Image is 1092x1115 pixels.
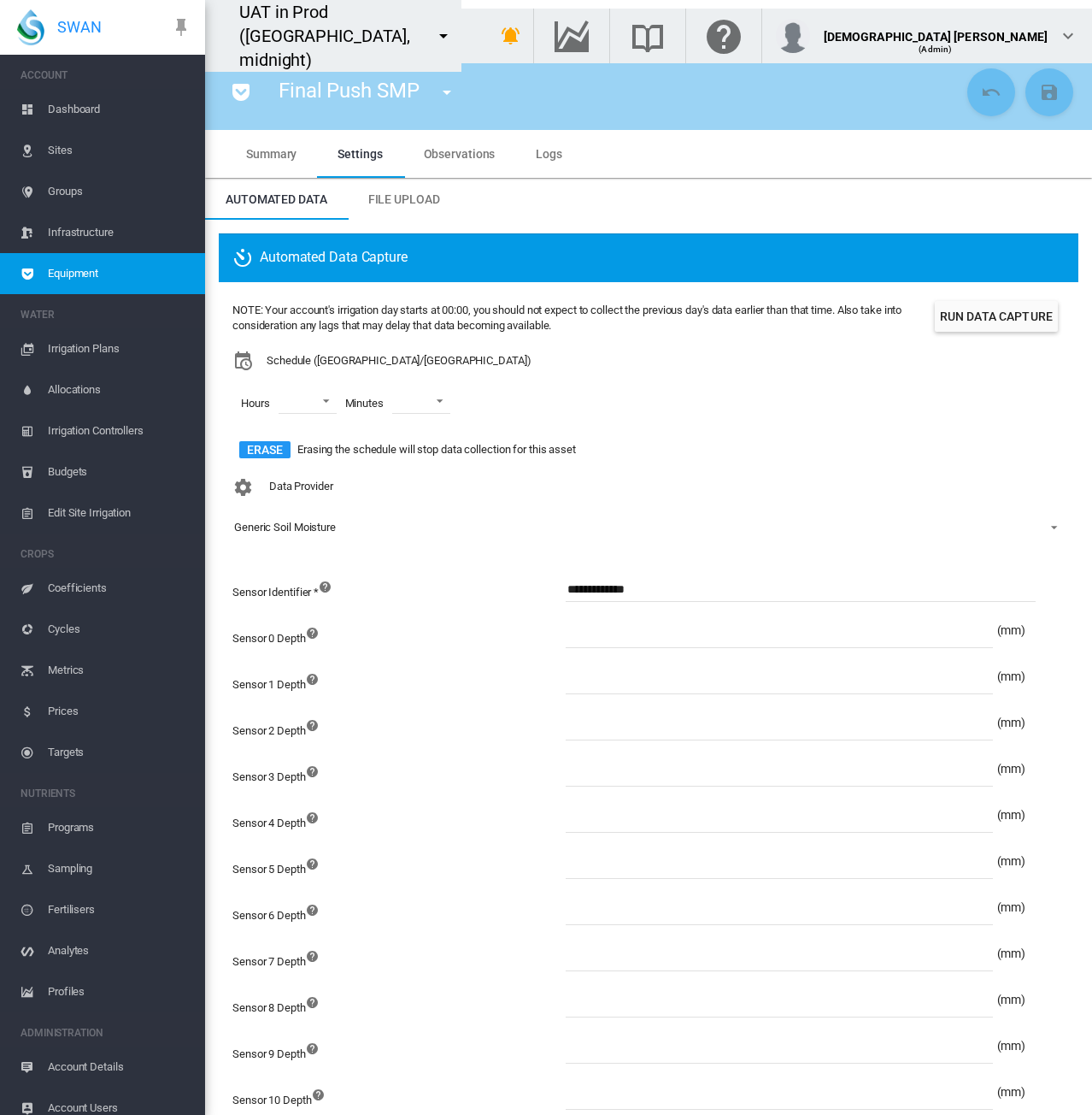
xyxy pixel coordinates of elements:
[48,807,191,848] span: Programs
[306,900,326,920] md-icon: Nominate the depth of each sensor starting from the top of the probe.
[232,351,253,371] md-icon: icon-calendar-clock
[279,79,420,103] span: Final Push SMP
[232,477,253,498] md-icon: icon-cog
[306,761,326,782] md-icon: Nominate the depth of each sensor starting from the top of the probe.
[993,1085,1026,1099] span: (mm)
[566,622,1065,669] div: Nominate the depth of each sensor starting from the top of the probe.
[776,19,810,53] img: profile.jpg
[48,650,191,691] span: Metrics
[306,622,326,643] md-icon: Nominate the depth of each sensor starting from the top of the probe.
[566,1038,1065,1084] div: Nominate the depth of each sensor starting from the top of the probe.
[319,576,339,597] md-icon: The unique Identifier used in the data pushed to SWAN.
[48,410,191,451] span: Irrigation Controllers
[536,147,562,161] span: Logs
[21,540,191,568] span: CROPS
[48,609,191,650] span: Cycles
[232,715,306,761] label: Sensor 2 Depth
[48,1047,191,1088] span: Account Details
[232,807,306,853] label: Sensor 4 Depth
[551,26,592,46] md-icon: Go to the Data Hub
[48,212,191,253] span: Infrastructure
[297,442,576,457] span: Erasing the schedule will stop data collection for this asset
[48,130,191,171] span: Sites
[368,192,440,206] span: File Upload
[57,16,102,38] span: SWAN
[232,1038,306,1084] label: Sensor 9 Depth
[48,328,191,369] span: Irrigation Plans
[703,26,744,46] md-icon: Click here for help
[232,387,279,420] span: Hours
[1039,82,1060,103] md-icon: icon-content-save
[232,515,1065,540] md-select: Configuration: Generic Soil Moisture
[762,9,1092,63] button: [DEMOGRAPHIC_DATA] [PERSON_NAME] (Admin) icon-chevron-down
[627,26,668,46] md-icon: Search the knowledge base
[48,451,191,493] span: Budgets
[246,147,296,161] span: Summary
[981,82,1001,103] md-icon: icon-undo
[231,82,251,103] md-icon: icon-pocket
[566,807,1065,853] div: Nominate the depth of each sensor starting from the top of the probe.
[494,19,528,53] button: icon-bell-ring
[239,441,291,458] button: Erase
[566,715,1065,761] div: Nominate the depth of each sensor starting from the top of the probe.
[967,68,1015,116] button: Cancel Changes
[993,808,1026,822] span: (mm)
[48,369,191,410] span: Allocations
[48,848,191,889] span: Sampling
[993,623,1026,637] span: (mm)
[306,715,326,735] md-icon: Nominate the depth of each sensor starting from the top of the probe.
[21,62,191,89] span: ACCOUNT
[48,89,191,130] span: Dashboard
[306,669,326,689] md-icon: Nominate the depth of each sensor starting from the top of the probe.
[21,301,191,328] span: WATER
[21,1019,191,1047] span: ADMINISTRATION
[993,716,1026,729] span: (mm)
[433,26,454,46] md-icon: icon-menu-down
[232,303,928,333] div: NOTE: Your account's irrigation day starts at 00:00, you should not expect to collect the previou...
[232,576,319,622] label: Sensor Identifier *
[566,900,1065,946] div: Nominate the depth of each sensor starting from the top of the probe.
[232,900,306,946] label: Sensor 6 Depth
[224,75,258,109] button: icon-pocket
[993,854,1026,868] span: (mm)
[17,9,44,45] img: SWAN-Landscape-Logo-Colour-drop.png
[306,807,326,828] md-icon: Nominate the depth of each sensor starting from the top of the probe.
[430,75,464,109] button: icon-menu-down
[232,248,260,268] md-icon: icon-camera-timer
[171,17,191,38] md-icon: icon-pin
[48,568,191,609] span: Coefficients
[919,44,952,54] span: (Admin)
[426,19,461,53] button: icon-menu-down
[306,992,326,1012] md-icon: Nominate the depth of each sensor starting from the top of the probe.
[269,481,333,493] span: Data Provider
[993,947,1026,960] span: (mm)
[993,670,1026,683] span: (mm)
[232,248,408,268] span: Automated Data Capture
[824,21,1048,38] div: [DEMOGRAPHIC_DATA] [PERSON_NAME]
[48,889,191,930] span: Fertilisers
[566,992,1065,1038] div: Nominate the depth of each sensor starting from the top of the probe.
[1058,26,1078,46] md-icon: icon-chevron-down
[501,26,521,46] md-icon: icon-bell-ring
[226,192,327,206] span: Automated Data
[48,493,191,534] span: Edit Site Irrigation
[232,946,306,992] label: Sensor 7 Depth
[232,853,306,900] label: Sensor 5 Depth
[48,171,191,212] span: Groups
[1025,68,1073,116] button: Save Changes
[437,82,457,103] md-icon: icon-menu-down
[566,576,1065,622] div: The unique Identifier used in the data pushed to SWAN.
[566,669,1065,715] div: Nominate the depth of each sensor starting from the top of the probe.
[337,387,392,420] span: Minutes
[424,147,496,161] span: Observations
[234,521,336,534] div: Generic Soil Moisture
[232,761,306,807] label: Sensor 3 Depth
[232,992,306,1038] label: Sensor 8 Depth
[232,622,306,669] label: Sensor 0 Depth
[48,971,191,1012] span: Profiles
[935,301,1058,332] button: Run Data Capture
[306,853,326,874] md-icon: Nominate the depth of each sensor starting from the top of the probe.
[993,900,1026,914] span: (mm)
[312,1084,332,1105] md-icon: Nominate the depth of each sensor starting from the top of the probe.
[267,353,531,369] span: Schedule ([GEOGRAPHIC_DATA]/[GEOGRAPHIC_DATA])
